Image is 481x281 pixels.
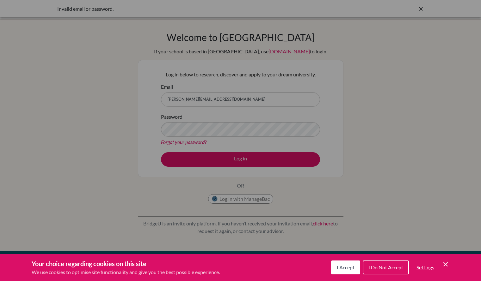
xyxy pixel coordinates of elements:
[416,264,434,270] span: Settings
[337,264,355,270] span: I Accept
[411,261,439,274] button: Settings
[363,260,409,274] button: I Do Not Accept
[32,259,220,268] h3: Your choice regarding cookies on this site
[442,260,449,268] button: Save and close
[331,260,360,274] button: I Accept
[32,268,220,276] p: We use cookies to optimise site functionality and give you the best possible experience.
[368,264,403,270] span: I Do Not Accept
